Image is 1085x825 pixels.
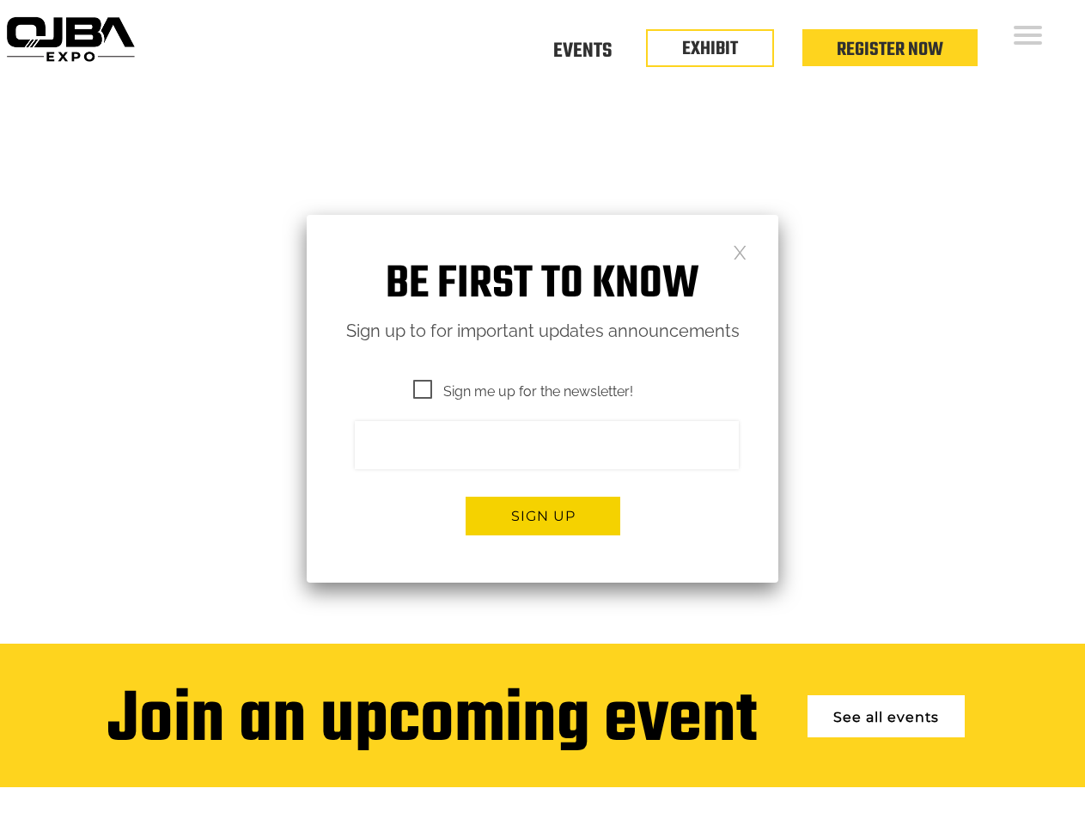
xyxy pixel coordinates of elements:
[808,695,965,737] a: See all events
[107,682,757,761] div: Join an upcoming event
[307,258,778,312] h1: Be first to know
[466,497,620,535] button: Sign up
[837,35,943,64] a: Register Now
[413,381,633,402] span: Sign me up for the newsletter!
[307,316,778,346] p: Sign up to for important updates announcements
[682,34,738,64] a: EXHIBIT
[733,244,747,259] a: Close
